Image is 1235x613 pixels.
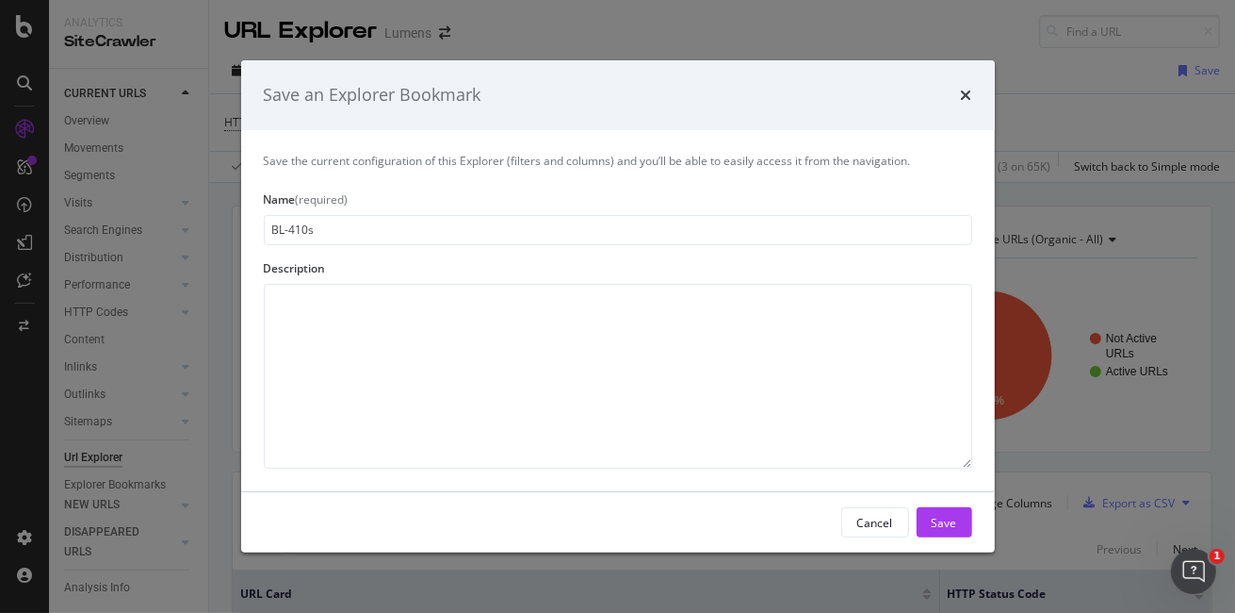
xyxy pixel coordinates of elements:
div: times [961,83,972,108]
div: Save the current configuration of this Explorer (filters and columns) and you’ll be able to easil... [264,153,972,169]
div: Save [932,514,957,530]
input: Enter a name [264,215,972,245]
div: modal [241,60,995,553]
iframe: Intercom live chat [1171,549,1216,594]
button: Save [917,507,972,538]
div: Cancel [857,514,893,530]
div: Save an Explorer Bookmark [264,83,481,108]
button: Cancel [841,507,909,538]
span: 1 [1210,549,1225,564]
div: Description [264,260,972,276]
span: Name [264,191,296,207]
span: (required) [296,191,349,207]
